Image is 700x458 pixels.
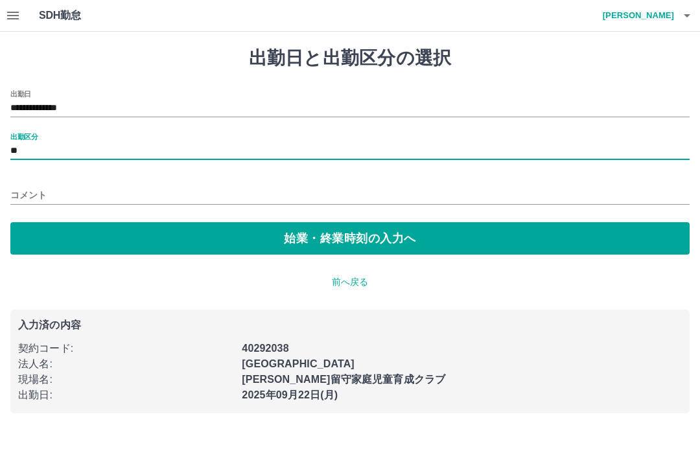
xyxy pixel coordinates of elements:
p: 契約コード : [18,341,234,356]
b: 2025年09月22日(月) [242,389,338,400]
b: 40292038 [242,343,288,354]
label: 出勤区分 [10,132,38,141]
button: 始業・終業時刻の入力へ [10,222,690,255]
b: [PERSON_NAME]留守家庭児童育成クラブ [242,374,445,385]
p: 法人名 : [18,356,234,372]
h1: 出勤日と出勤区分の選択 [10,47,690,69]
p: 前へ戻る [10,275,690,289]
p: 出勤日 : [18,387,234,403]
p: 入力済の内容 [18,320,682,330]
b: [GEOGRAPHIC_DATA] [242,358,355,369]
p: 現場名 : [18,372,234,387]
label: 出勤日 [10,89,31,98]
